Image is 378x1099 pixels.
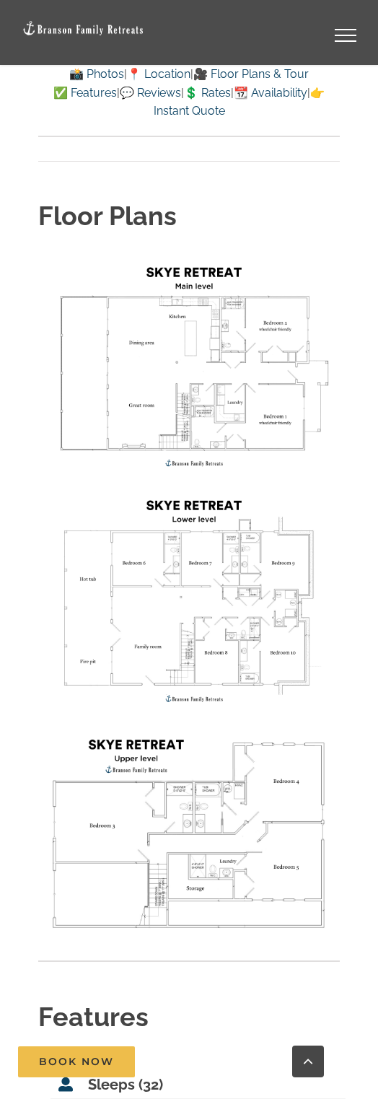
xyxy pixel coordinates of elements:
img: floor plan Skye upper level [38,719,340,945]
a: floor plan Skye main level [38,255,340,274]
a: 📍 Location [127,67,190,81]
p: | | | | | | [38,65,340,121]
strong: Features [38,1002,149,1032]
a: 📸 Photos [69,67,124,81]
strong: Sleeps (32) [88,1076,163,1093]
a: 💲 Rates [184,86,231,100]
a: Book Now [18,1046,135,1077]
a: 🎥 Floor Plans & Tour [193,67,309,81]
a: 📆 Availability [234,86,307,100]
a: floor plan Skye lower level [38,489,340,507]
a: Toggle Menu [317,29,374,42]
img: floor plan Skye lower level [38,486,340,711]
span: Book Now [39,1056,114,1068]
a: floor plan Skye upper level [38,722,340,740]
a: 💬 Reviews [120,86,181,100]
img: Branson Family Retreats Logo [22,20,144,37]
strong: Floor Plans [38,201,177,231]
a: ✅ Features [53,86,117,100]
img: floor plan Skye main level [38,253,340,478]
